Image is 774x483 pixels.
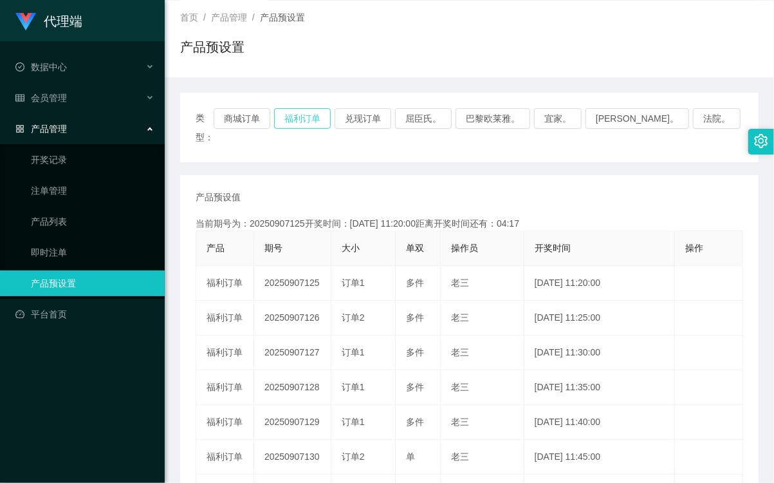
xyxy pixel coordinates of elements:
td: 老三 [441,440,524,475]
i: 图标： table [15,93,24,102]
td: 20250907129 [254,405,331,440]
span: 产品 [207,243,225,253]
span: 开奖时间 [535,243,571,253]
span: 订单1 [342,278,365,288]
span: / [252,12,255,23]
span: 多件 [406,382,424,392]
font: 产品管理 [31,124,67,134]
span: 多件 [406,312,424,323]
img: logo.9652507e.png [15,13,36,31]
td: 老三 [441,266,524,301]
td: 福利订单 [196,301,254,336]
span: 产品预设值 [196,191,241,204]
a: 图标： 仪表板平台首页 [15,301,154,327]
button: 法院。 [693,108,741,129]
td: [DATE] 11:40:00 [524,405,676,440]
td: 20250907128 [254,370,331,405]
font: 数据中心 [31,62,67,72]
button: 屈臣氏。 [395,108,452,129]
i: 图标： AppStore-O [15,124,24,133]
button: 商城订单 [214,108,270,129]
span: / [203,12,206,23]
a: 即时注单 [31,240,154,265]
button: 巴黎欧莱雅。 [456,108,530,129]
span: 首页 [180,12,198,23]
td: [DATE] 11:35:00 [524,370,676,405]
td: 福利订单 [196,405,254,440]
h1: 代理端 [44,1,82,42]
span: 多件 [406,347,424,357]
td: 老三 [441,301,524,336]
i: 图标： check-circle-o [15,62,24,71]
span: 操作员 [451,243,478,253]
span: 多件 [406,417,424,427]
h1: 产品预设置 [180,37,244,57]
button: 兑现订单 [335,108,391,129]
span: 订单1 [342,382,365,392]
td: [DATE] 11:30:00 [524,336,676,370]
td: 老三 [441,336,524,370]
span: 大小 [342,243,360,253]
span: 订单1 [342,417,365,427]
span: 产品管理 [211,12,247,23]
span: 类型： [196,108,214,147]
a: 产品列表 [31,209,154,234]
td: 老三 [441,405,524,440]
a: 代理端 [15,15,82,26]
td: 20250907130 [254,440,331,475]
span: 订单2 [342,451,365,462]
font: 会员管理 [31,93,67,103]
div: 当前期号为：20250907125开奖时间：[DATE] 11:20:00距离开奖时间还有：04:17 [196,217,743,231]
td: 福利订单 [196,266,254,301]
td: 20250907127 [254,336,331,370]
span: 单双 [406,243,424,253]
td: [DATE] 11:20:00 [524,266,676,301]
span: 订单1 [342,347,365,357]
td: 福利订单 [196,336,254,370]
td: [DATE] 11:25:00 [524,301,676,336]
td: 福利订单 [196,370,254,405]
span: 多件 [406,278,424,288]
td: [DATE] 11:45:00 [524,440,676,475]
span: 操作 [685,243,703,253]
td: 20250907126 [254,301,331,336]
a: 产品预设置 [31,270,154,296]
a: 注单管理 [31,178,154,204]
button: 宜家。 [534,108,582,129]
a: 开奖记录 [31,147,154,173]
button: [PERSON_NAME]。 [585,108,689,129]
td: 20250907125 [254,266,331,301]
td: 福利订单 [196,440,254,475]
span: 产品预设置 [260,12,305,23]
span: 单 [406,451,415,462]
span: 订单2 [342,312,365,323]
button: 福利订单 [274,108,331,129]
i: 图标： 设置 [754,134,768,148]
span: 期号 [264,243,282,253]
td: 老三 [441,370,524,405]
